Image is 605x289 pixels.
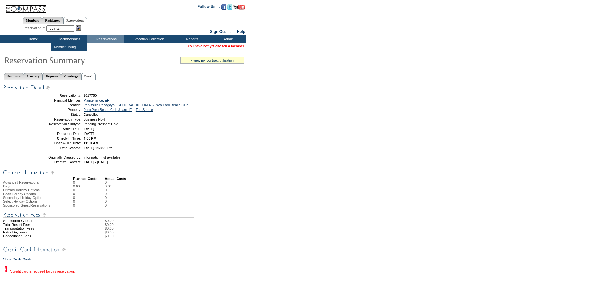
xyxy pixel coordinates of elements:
[63,17,87,24] a: Reservations
[43,73,61,80] a: Requests
[221,4,226,10] img: Become our fan on Facebook
[3,192,36,196] span: Peak Holiday Options
[84,160,108,164] span: [DATE] - [DATE]
[54,141,81,145] strong: Check-Out Time:
[237,30,245,34] a: Help
[36,94,81,97] td: Reservation #:
[3,265,10,273] img: exclamation.gif
[36,103,81,107] td: Location:
[3,219,73,223] td: Sponsored Guest Fee
[42,17,63,24] a: Residences
[23,17,42,24] a: Members
[84,141,98,145] span: 11:00 AM
[36,127,81,131] td: Arrival Date:
[73,188,105,192] td: 0
[73,196,105,200] td: 0
[3,227,73,230] td: Transportation Fees
[84,132,94,135] span: [DATE]
[24,25,47,31] div: ReservationId:
[36,146,81,150] td: Date Created:
[57,136,81,140] strong: Check-In Time:
[105,192,111,196] td: 0
[210,30,226,34] a: Sign Out
[221,6,226,10] a: Become our fan on Facebook
[3,223,73,227] td: Total Resort Fees
[73,192,105,196] td: 0
[36,117,81,121] td: Reservation Type:
[105,203,111,207] td: 0
[73,177,105,181] td: Planned Costs
[3,234,73,238] td: Cancellation Fees
[3,169,194,177] img: Contract Utilization
[136,108,153,112] a: The Source
[84,127,94,131] span: [DATE]
[73,200,105,203] td: 0
[233,5,245,10] img: Subscribe to our YouTube Channel
[3,257,31,261] a: Show Credit Cards
[84,108,132,112] a: Poro Poro Beach Club Jicaro 17
[105,223,245,227] td: $0.00
[230,30,233,34] span: ::
[84,98,111,102] a: Maintenance, ER -
[36,132,81,135] td: Departure Date:
[84,103,188,107] a: Peninsula Papagayo, [GEOGRAPHIC_DATA] - Poro Poro Beach Club
[81,73,96,80] a: Detail
[76,25,81,31] img: Reservation Search
[84,94,97,97] span: 1817750
[233,6,245,10] a: Subscribe to our YouTube Channel
[3,200,37,203] span: Select Holiday Options
[3,265,75,273] div: A credit card is required for this reservation.
[188,44,245,48] span: You have not yet chosen a member.
[210,35,246,43] td: Admin
[105,219,245,223] td: $0.00
[105,181,111,184] td: 0
[52,44,76,50] td: Member Listing
[61,73,81,80] a: Concierge
[227,4,232,10] img: Follow us on Twitter
[84,136,96,140] span: 4:00 PM
[105,200,111,203] td: 0
[14,35,51,43] td: Home
[73,184,105,188] td: 0.00
[3,84,194,92] img: Reservation Detail
[36,108,81,112] td: Property:
[51,35,87,43] td: Memberships
[227,6,232,10] a: Follow us on Twitter
[3,196,44,200] span: Secondary Holiday Options
[84,117,105,121] span: Business Hold
[105,234,245,238] td: $0.00
[3,188,40,192] span: Primary Holiday Options
[84,122,118,126] span: Pending Prospect Hold
[4,73,24,80] a: Summary
[3,203,50,207] span: Sponsored Guest Reservations
[124,35,173,43] td: Vacation Collection
[36,160,81,164] td: Effective Contract:
[105,227,245,230] td: $0.00
[191,58,234,62] a: » view my contract utilization
[36,122,81,126] td: Reservation Subtype:
[84,113,98,116] span: Cancelled
[84,155,120,159] span: Information not available
[24,73,43,80] a: Itinerary
[3,246,194,253] img: Credit Card Information
[36,98,81,102] td: Principal Member:
[73,181,105,184] td: 0
[36,155,81,159] td: Originally Created By:
[73,203,105,207] td: 0
[105,177,245,181] td: Actual Costs
[3,230,73,234] td: Extra Day Fees
[4,54,131,66] img: Reservaton Summary
[3,181,39,184] span: Advanced Reservations
[105,196,111,200] td: 0
[3,184,11,188] span: Days
[105,230,245,234] td: $0.00
[105,188,111,192] td: 0
[105,184,111,188] td: 0.00
[173,35,210,43] td: Reports
[36,113,81,116] td: Status:
[84,146,112,150] span: [DATE] 1:58:26 PM
[198,4,220,11] td: Follow Us ::
[87,35,124,43] td: Reservations
[3,211,194,219] img: Reservation Fees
